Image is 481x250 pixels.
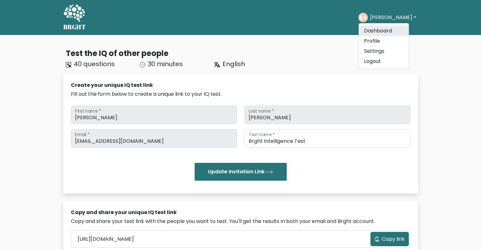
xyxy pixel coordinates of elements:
text: EA [360,14,367,21]
span: 40 questions [74,59,115,68]
span: English [223,59,245,68]
div: Test the IQ of other people [66,48,418,59]
div: Create your unique IQ test link [71,81,410,89]
input: Email [71,129,237,148]
span: Copy link [382,235,405,243]
button: [PERSON_NAME] [368,13,418,22]
a: Logout [359,56,409,66]
a: Dashboard [359,26,409,36]
input: Test name [244,129,410,148]
div: Fill out the form below to create a unique link to your IQ test. [71,90,410,98]
h5: BRGHT [63,23,86,31]
div: Copy and share your unique IQ test link [71,209,410,216]
button: Copy link [370,232,409,246]
button: Update Invitation Link [195,163,287,181]
input: Last name [244,106,410,124]
span: 30 minutes [148,59,183,68]
input: First name [71,106,237,124]
a: Settings [359,46,409,56]
a: Profile [359,36,409,46]
div: Copy and share your test link with the people you want to test. You'll get the results in both yo... [71,218,410,225]
a: BRGHT [63,3,86,32]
